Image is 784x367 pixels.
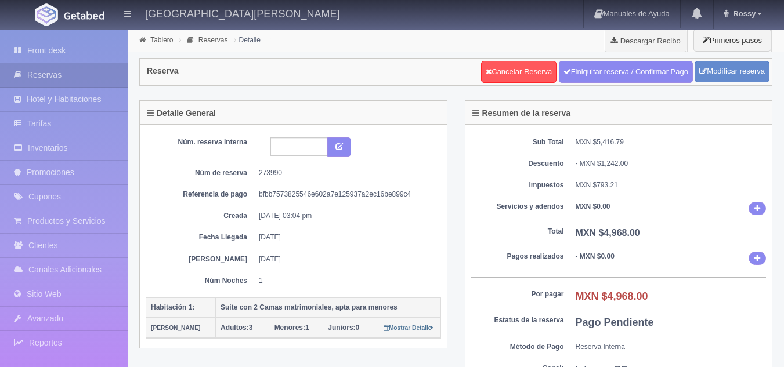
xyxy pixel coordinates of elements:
[471,159,564,169] dt: Descuento
[154,232,247,242] dt: Fecha Llegada
[384,325,434,331] small: Mostrar Detalle
[151,303,194,311] b: Habitación 1:
[151,325,200,331] small: [PERSON_NAME]
[471,289,564,299] dt: Por pagar
[576,137,767,147] dd: MXN $5,416.79
[576,202,610,210] b: MXN $0.00
[154,190,247,199] dt: Referencia de pago
[154,211,247,221] dt: Creada
[472,109,571,118] h4: Resumen de la reserva
[221,324,252,332] span: 3
[328,324,355,332] strong: Juniors:
[559,61,693,83] a: Finiquitar reserva / Confirmar Pago
[147,67,179,75] h4: Reserva
[576,342,767,352] dd: Reserva Interna
[471,315,564,325] dt: Estatus de la reserva
[221,324,249,332] strong: Adultos:
[730,9,756,18] span: Rossy
[259,211,432,221] dd: [DATE] 03:04 pm
[576,180,767,190] dd: MXN $793.21
[154,137,247,147] dt: Núm. reserva interna
[274,324,305,332] strong: Menores:
[576,317,654,328] b: Pago Pendiente
[35,3,58,26] img: Getabed
[328,324,359,332] span: 0
[259,232,432,242] dd: [DATE]
[471,180,564,190] dt: Impuestos
[259,168,432,178] dd: 273990
[576,252,615,260] b: - MXN $0.00
[259,190,432,199] dd: bfbb7573825546e602a7e125937a2ec16be899c4
[147,109,216,118] h4: Detalle General
[145,6,339,20] h4: [GEOGRAPHIC_DATA][PERSON_NAME]
[471,137,564,147] dt: Sub Total
[576,290,648,302] b: MXN $4,968.00
[384,324,434,332] a: Mostrar Detalle
[259,255,432,264] dd: [DATE]
[471,342,564,352] dt: Método de Pago
[154,255,247,264] dt: [PERSON_NAME]
[231,34,263,45] li: Detalle
[576,228,640,238] b: MXN $4,968.00
[471,227,564,237] dt: Total
[198,36,228,44] a: Reservas
[481,61,557,83] a: Cancelar Reserva
[274,324,309,332] span: 1
[471,202,564,212] dt: Servicios y adendos
[259,276,432,286] dd: 1
[154,168,247,178] dt: Núm de reserva
[216,297,441,318] th: Suite con 2 Camas matrimoniales, apta para menores
[604,29,687,52] a: Descargar Recibo
[693,29,771,52] button: Primeros pasos
[150,36,173,44] a: Tablero
[471,252,564,261] dt: Pagos realizados
[154,276,247,286] dt: Núm Noches
[576,159,767,169] div: - MXN $1,242.00
[695,61,769,82] a: Modificar reserva
[64,11,104,20] img: Getabed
